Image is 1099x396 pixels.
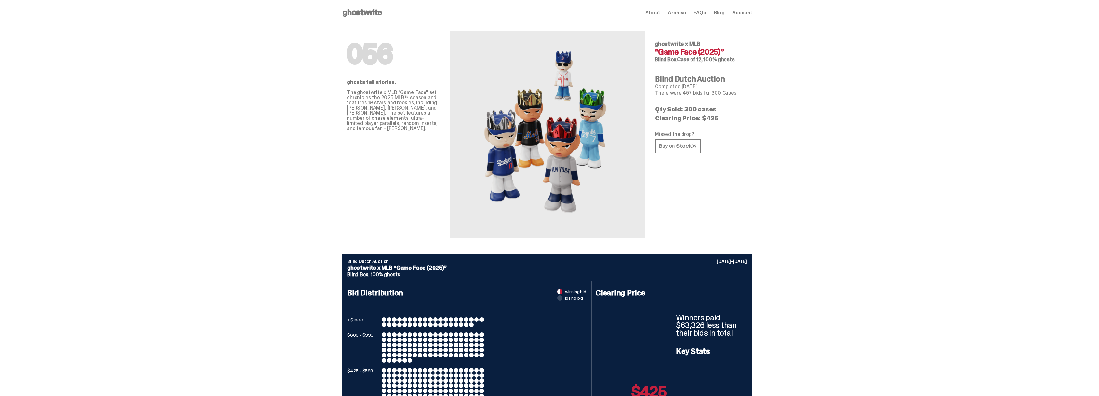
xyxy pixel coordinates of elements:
[477,46,618,223] img: MLB&ldquo;Game Face (2025)&rdquo;
[645,10,660,15] a: About
[655,91,747,96] p: There were 457 bids for 300 Cases.
[347,41,439,67] h1: 056
[676,348,748,355] h4: Key Stats
[596,289,668,297] h4: Clearing Price
[655,48,747,56] h4: “Game Face (2025)”
[732,10,752,15] a: Account
[714,10,725,15] a: Blog
[347,289,586,317] h4: Bid Distribution
[717,259,747,264] p: [DATE]-[DATE]
[347,80,439,85] p: ghosts tell stories.
[655,56,676,63] span: Blind Box
[655,106,747,112] p: Qty Sold: 300 cases
[655,40,700,48] span: ghostwrite x MLB
[655,75,747,83] h4: Blind Dutch Auction
[693,10,706,15] a: FAQs
[347,332,379,363] p: $600 - $999
[347,90,439,131] p: The ghostwrite x MLB "Game Face" set chronicles the 2025 MLB™ season and features 19 stars and ro...
[655,115,747,121] p: Clearing Price: $425
[655,84,747,89] p: Completed [DATE]
[655,132,747,137] p: Missed the drop?
[347,317,379,327] p: ≥ $1000
[565,296,583,300] span: losing bid
[668,10,686,15] a: Archive
[565,289,586,294] span: winning bid
[347,265,747,271] p: ghostwrite x MLB “Game Face (2025)”
[677,56,734,63] span: Case of 12, 100% ghosts
[676,314,748,337] p: Winners paid $63,326 less than their bids in total
[371,271,400,278] span: 100% ghosts
[347,271,369,278] span: Blind Box,
[347,259,747,264] p: Blind Dutch Auction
